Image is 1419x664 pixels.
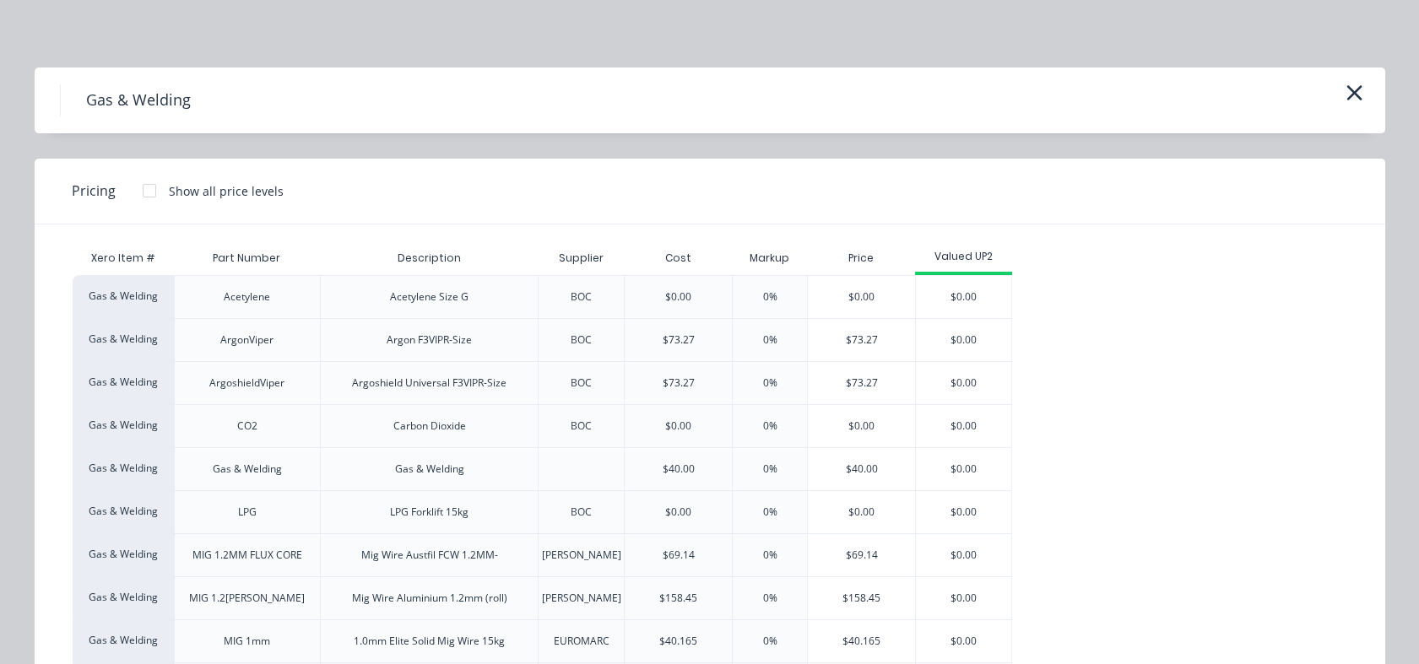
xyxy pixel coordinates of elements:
[808,491,915,533] div: $0.00
[916,448,1011,490] div: $0.00
[554,634,609,649] div: EUROMARC
[808,534,915,576] div: $69.14
[916,534,1011,576] div: $0.00
[352,375,506,391] div: Argoshield Universal F3VIPR-Size
[763,289,777,305] div: 0%
[659,591,697,606] div: $158.45
[763,332,777,348] div: 0%
[73,361,174,404] div: Gas & Welding
[763,462,777,477] div: 0%
[916,577,1011,619] div: $0.00
[237,418,257,434] div: CO2
[192,548,302,563] div: MIG 1.2MM FLUX CORE
[199,237,294,279] div: Part Number
[916,362,1011,404] div: $0.00
[220,332,274,348] div: ArgonViper
[354,634,505,649] div: 1.0mm Elite Solid Mig Wire 15kg
[624,241,732,275] div: Cost
[808,620,915,662] div: $40.165
[763,591,777,606] div: 0%
[542,548,621,563] div: [PERSON_NAME]
[224,634,270,649] div: MIG 1mm
[390,289,468,305] div: Acetylene Size G
[663,548,695,563] div: $69.14
[352,591,507,606] div: Mig Wire Aluminium 1.2mm (roll)
[732,241,807,275] div: Markup
[808,405,915,447] div: $0.00
[73,275,174,318] div: Gas & Welding
[72,181,116,201] span: Pricing
[808,276,915,318] div: $0.00
[73,447,174,490] div: Gas & Welding
[384,237,474,279] div: Description
[663,332,695,348] div: $73.27
[213,462,282,477] div: Gas & Welding
[387,332,472,348] div: Argon F3VIPR-Size
[808,448,915,490] div: $40.00
[545,237,617,279] div: Supplier
[542,591,621,606] div: [PERSON_NAME]
[73,533,174,576] div: Gas & Welding
[60,84,216,116] h4: Gas & Welding
[916,405,1011,447] div: $0.00
[665,289,691,305] div: $0.00
[663,462,695,477] div: $40.00
[571,332,592,348] div: BOC
[915,249,1012,264] div: Valued UP2
[807,241,915,275] div: Price
[659,634,697,649] div: $40.165
[390,505,468,520] div: LPG Forklift 15kg
[808,319,915,361] div: $73.27
[665,418,691,434] div: $0.00
[808,362,915,404] div: $73.27
[763,634,777,649] div: 0%
[73,619,174,662] div: Gas & Welding
[916,319,1011,361] div: $0.00
[763,505,777,520] div: 0%
[361,548,498,563] div: Mig Wire Austfil FCW 1.2MM-
[224,289,270,305] div: Acetylene
[571,418,592,434] div: BOC
[916,620,1011,662] div: $0.00
[73,490,174,533] div: Gas & Welding
[763,375,777,391] div: 0%
[169,182,284,200] div: Show all price levels
[73,576,174,619] div: Gas & Welding
[916,491,1011,533] div: $0.00
[571,289,592,305] div: BOC
[916,276,1011,318] div: $0.00
[663,375,695,391] div: $73.27
[209,375,284,391] div: ArgoshieldViper
[808,577,915,619] div: $158.45
[73,318,174,361] div: Gas & Welding
[571,505,592,520] div: BOC
[238,505,257,520] div: LPG
[665,505,691,520] div: $0.00
[73,404,174,447] div: Gas & Welding
[393,418,466,434] div: Carbon Dioxide
[763,548,777,563] div: 0%
[763,418,777,434] div: 0%
[395,462,464,477] div: Gas & Welding
[73,241,174,275] div: Xero Item #
[571,375,592,391] div: BOC
[189,591,305,606] div: MIG 1.2[PERSON_NAME]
